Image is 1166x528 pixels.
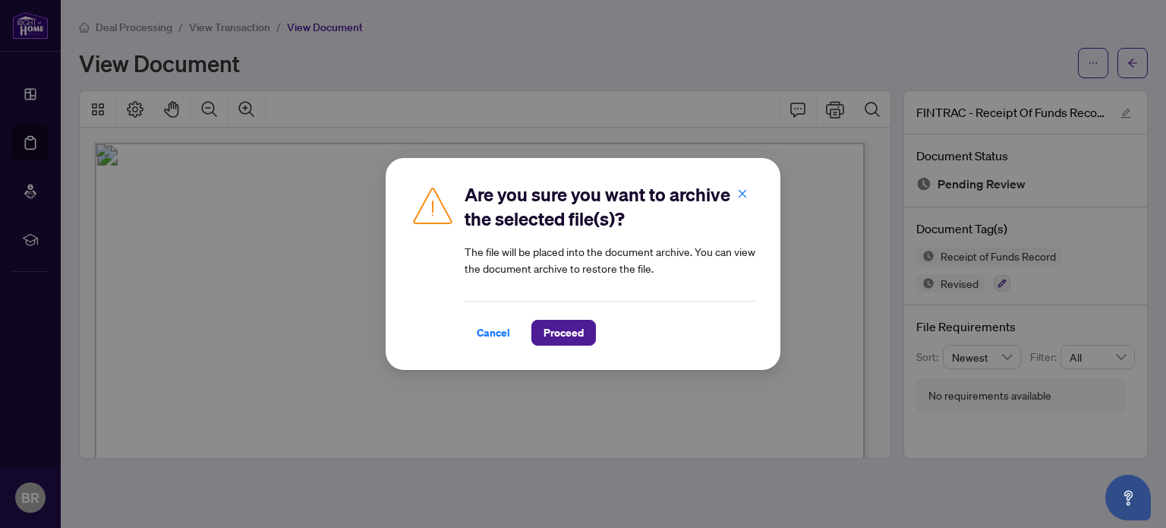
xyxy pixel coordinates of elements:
[465,243,756,277] article: The file will be placed into the document archive. You can view the document archive to restore t...
[544,321,584,345] span: Proceed
[410,182,455,228] img: Caution Icon
[477,321,510,345] span: Cancel
[737,188,748,199] span: close
[465,320,522,346] button: Cancel
[465,182,756,231] h2: Are you sure you want to archive the selected file(s)?
[531,320,596,346] button: Proceed
[1105,475,1151,520] button: Open asap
